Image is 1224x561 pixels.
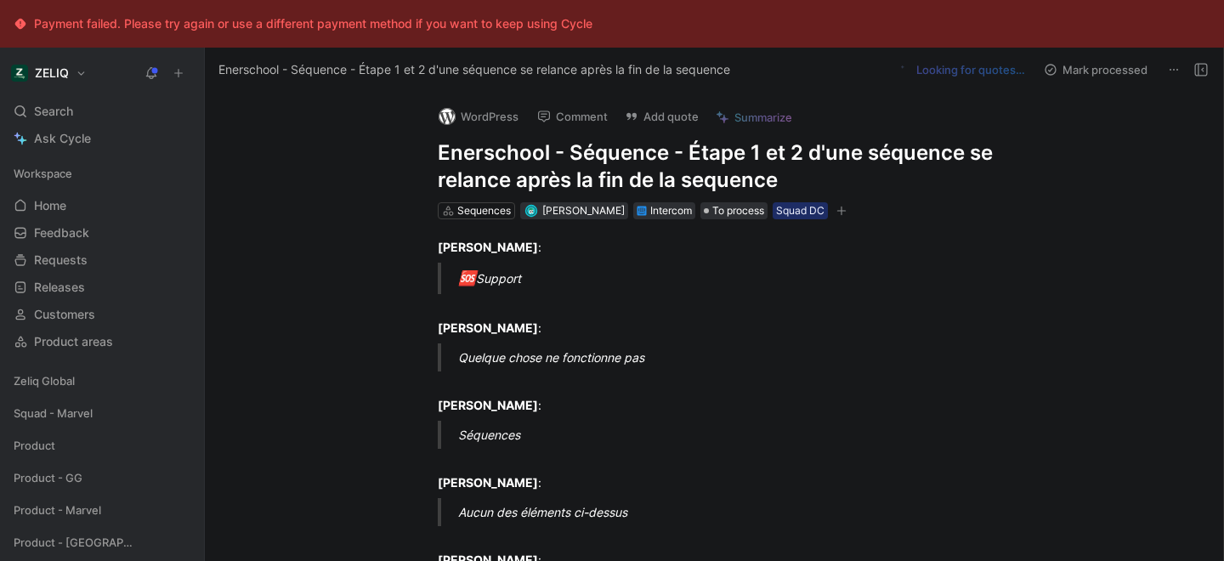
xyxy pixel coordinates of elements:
[458,503,1046,521] div: Aucun des éléments ci-dessus
[34,333,113,350] span: Product areas
[34,224,89,241] span: Feedback
[14,405,93,422] span: Squad - Marvel
[700,202,768,219] div: To process
[892,58,1033,82] button: Looking for quotes…
[530,105,615,128] button: Comment
[458,426,1046,444] div: Séquences
[438,475,538,490] strong: [PERSON_NAME]
[7,530,197,560] div: Product - [GEOGRAPHIC_DATA]
[34,14,592,34] div: Payment failed. Please try again or use a different payment method if you want to keep using Cycle
[14,501,101,518] span: Product - Marvel
[14,469,82,486] span: Product - GG
[7,400,197,431] div: Squad - Marvel
[7,61,91,85] button: ZELIQZELIQ
[7,161,197,186] div: Workspace
[7,368,197,394] div: Zeliq Global
[1036,58,1155,82] button: Mark processed
[7,433,197,458] div: Product
[7,465,197,496] div: Product - GG
[438,238,1026,256] div: :
[708,105,800,129] button: Summarize
[7,275,197,300] a: Releases
[439,108,456,125] img: logo
[458,269,476,286] span: 🆘
[34,128,91,149] span: Ask Cycle
[7,497,197,528] div: Product - Marvel
[458,268,1046,290] div: Support
[617,105,706,128] button: Add quote
[438,398,538,412] strong: [PERSON_NAME]
[734,110,792,125] span: Summarize
[7,368,197,399] div: Zeliq Global
[438,456,1026,491] div: :
[431,104,526,129] button: logoWordPress
[7,400,197,426] div: Squad - Marvel
[7,126,197,151] a: Ask Cycle
[650,202,692,219] div: Intercom
[438,301,1026,337] div: :
[11,65,28,82] img: ZELIQ
[34,279,85,296] span: Releases
[458,348,1046,366] div: Quelque chose ne fonctionne pas
[34,252,88,269] span: Requests
[35,65,69,81] h1: ZELIQ
[7,302,197,327] a: Customers
[7,193,197,218] a: Home
[7,220,197,246] a: Feedback
[7,329,197,354] a: Product areas
[7,530,197,555] div: Product - [GEOGRAPHIC_DATA]
[438,320,538,335] strong: [PERSON_NAME]
[7,99,197,124] div: Search
[34,306,95,323] span: Customers
[776,202,824,219] div: Squad DC
[7,247,197,273] a: Requests
[7,433,197,463] div: Product
[14,372,75,389] span: Zeliq Global
[542,204,625,217] span: [PERSON_NAME]
[14,437,55,454] span: Product
[34,101,73,122] span: Search
[438,378,1026,414] div: :
[218,59,730,80] span: Enerschool - Séquence - Étape 1 et 2 d'une séquence se relance après la fin de la sequence
[712,202,764,219] span: To process
[438,139,1026,194] h1: Enerschool - Séquence - Étape 1 et 2 d'une séquence se relance après la fin de la sequence
[7,497,197,523] div: Product - Marvel
[7,465,197,490] div: Product - GG
[526,206,535,215] img: avatar
[14,534,136,551] span: Product - [GEOGRAPHIC_DATA]
[438,240,538,254] strong: [PERSON_NAME]
[14,165,72,182] span: Workspace
[457,202,511,219] div: Sequences
[34,197,66,214] span: Home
